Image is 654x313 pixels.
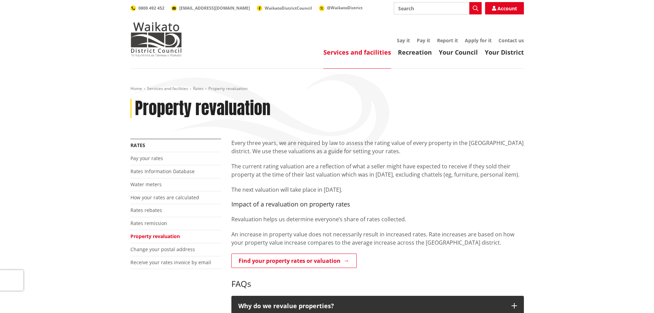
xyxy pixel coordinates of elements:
p: Revaluation helps us determine everyone’s share of rates collected. [231,215,524,223]
p: The next valuation will take place in [DATE]. [231,186,524,194]
nav: breadcrumb [130,86,524,92]
a: Rates [193,86,204,91]
h1: Property revaluation [135,99,271,119]
a: Property revaluation [130,233,180,239]
span: WaikatoDistrictCouncil [265,5,312,11]
a: Recreation [398,48,432,56]
a: Your District [485,48,524,56]
a: How your rates are calculated [130,194,199,201]
a: 0800 492 452 [130,5,164,11]
p: The current rating valuation are a reflection of what a seller might have expected to receive if ... [231,162,524,179]
a: Water meters [130,181,162,188]
a: Say it [397,37,410,44]
h3: FAQs [231,269,524,289]
a: Home [130,86,142,91]
span: @WaikatoDistrict [327,5,363,11]
a: Your Council [439,48,478,56]
p: Every three years, we are required by law to assess the rating value of every property in the [GE... [231,139,524,155]
a: WaikatoDistrictCouncil [257,5,312,11]
a: Change your postal address [130,246,195,253]
a: Rates remission [130,220,167,226]
a: Account [485,2,524,14]
span: Property revaluation [208,86,248,91]
a: Find your property rates or valuation [231,254,357,268]
a: Services and facilities [147,86,188,91]
span: 0800 492 452 [138,5,164,11]
a: Rates [130,142,145,148]
a: Receive your rates invoice by email [130,259,211,266]
p: An increase in property value does not necessarily result in increased rates. Rate increases are ... [231,230,524,247]
a: Report it [437,37,458,44]
a: @WaikatoDistrict [319,5,363,11]
span: [EMAIL_ADDRESS][DOMAIN_NAME] [179,5,250,11]
a: Rates rebates [130,207,162,213]
a: [EMAIL_ADDRESS][DOMAIN_NAME] [171,5,250,11]
a: Services and facilities [323,48,391,56]
a: Apply for it [465,37,492,44]
p: Why do we revalue properties? [238,303,505,310]
input: Search input [394,2,482,14]
a: Pay your rates [130,155,163,161]
a: Contact us [498,37,524,44]
a: Pay it [417,37,430,44]
a: Rates Information Database [130,168,195,175]
img: Waikato District Council - Te Kaunihera aa Takiwaa o Waikato [130,22,182,56]
h4: Impact of a revaluation on property rates [231,201,524,208]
